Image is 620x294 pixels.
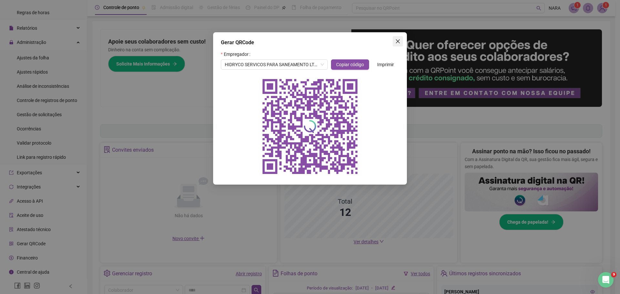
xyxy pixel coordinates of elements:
span: Imprimir [377,61,394,68]
div: Gerar QRCode [221,39,399,46]
span: HIDRYCO SERVICOS PARA SANEAMENTO LTDA [225,60,324,69]
iframe: Intercom live chat [598,272,614,288]
span: 9 [611,272,616,277]
span: Copiar código [336,61,364,68]
button: Close [393,36,403,46]
img: qrcode do empregador [258,75,362,178]
button: Imprimir [372,59,399,70]
button: Copiar código [331,59,369,70]
label: Empregador [221,49,253,59]
span: close [395,39,400,44]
